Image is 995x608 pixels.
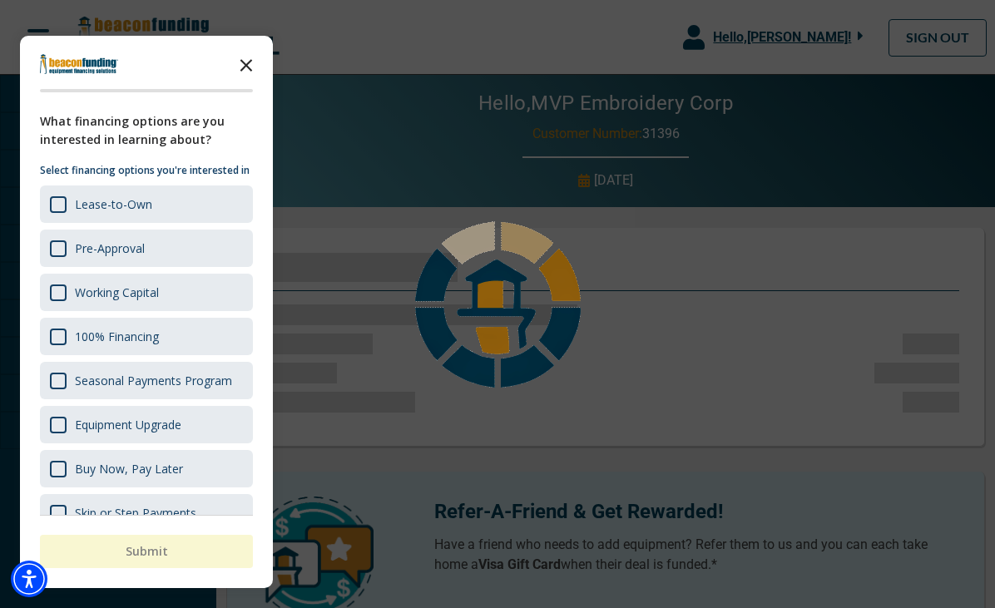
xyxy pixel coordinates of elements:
div: Pre-Approval [75,240,145,256]
div: Working Capital [40,274,253,311]
div: 100% Financing [75,329,159,344]
div: Pre-Approval [40,230,253,267]
div: Working Capital [75,284,159,300]
div: Buy Now, Pay Later [40,450,253,487]
p: Select financing options you're interested in [40,162,253,179]
div: What financing options are you interested in learning about? [40,112,253,149]
img: Company logo [40,54,118,74]
div: Lease-to-Own [75,196,152,212]
div: Survey [20,36,273,588]
div: Accessibility Menu [11,561,47,597]
div: 100% Financing [40,318,253,355]
div: Seasonal Payments Program [40,362,253,399]
div: Lease-to-Own [40,185,253,223]
button: Close the survey [230,47,263,81]
button: Submit [40,535,253,568]
div: Seasonal Payments Program [75,373,232,388]
div: Equipment Upgrade [40,406,253,443]
div: Equipment Upgrade [75,417,181,433]
div: Buy Now, Pay Later [75,461,183,477]
div: Skip or Step Payments [40,494,253,531]
div: Skip or Step Payments [75,505,196,521]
